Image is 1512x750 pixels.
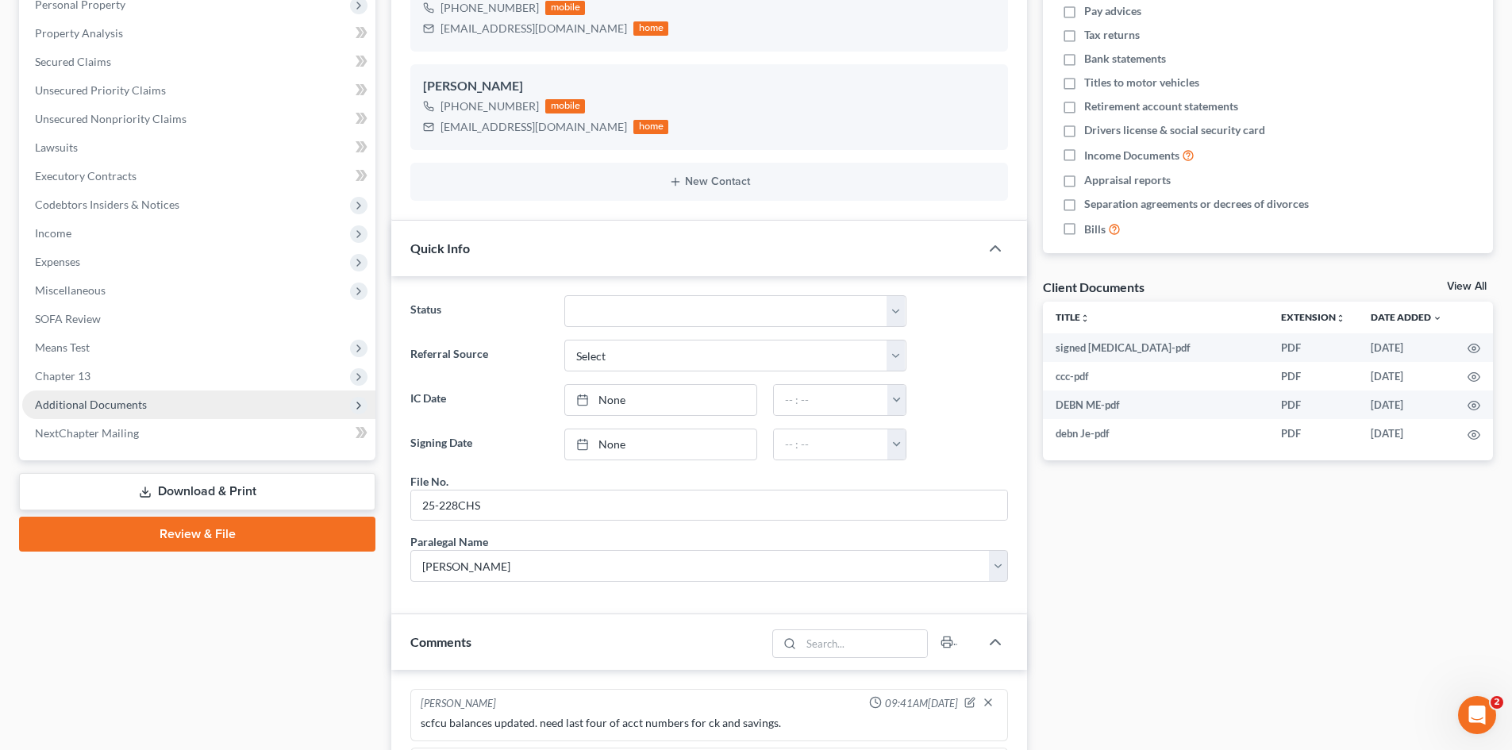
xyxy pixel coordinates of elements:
[35,283,106,297] span: Miscellaneous
[1084,172,1171,188] span: Appraisal reports
[410,533,488,550] div: Paralegal Name
[1336,313,1345,323] i: unfold_more
[545,1,585,15] div: mobile
[633,21,668,36] div: home
[35,426,139,440] span: NextChapter Mailing
[1358,390,1455,419] td: [DATE]
[1268,390,1358,419] td: PDF
[1084,98,1238,114] span: Retirement account statements
[35,312,101,325] span: SOFA Review
[22,419,375,448] a: NextChapter Mailing
[441,119,627,135] div: [EMAIL_ADDRESS][DOMAIN_NAME]
[35,398,147,411] span: Additional Documents
[22,162,375,190] a: Executory Contracts
[35,140,78,154] span: Lawsuits
[35,369,90,383] span: Chapter 13
[423,77,995,96] div: [PERSON_NAME]
[35,198,179,211] span: Codebtors Insiders & Notices
[423,175,995,188] button: New Contact
[1268,419,1358,448] td: PDF
[35,169,137,183] span: Executory Contracts
[410,240,470,256] span: Quick Info
[565,385,756,415] a: None
[1043,390,1268,419] td: DEBN ME-pdf
[802,630,928,657] input: Search...
[19,517,375,552] a: Review & File
[545,99,585,113] div: mobile
[633,120,668,134] div: home
[35,55,111,68] span: Secured Claims
[22,48,375,76] a: Secured Claims
[1433,313,1442,323] i: expand_more
[774,429,888,460] input: -- : --
[1043,362,1268,390] td: ccc-pdf
[402,429,556,460] label: Signing Date
[402,340,556,371] label: Referral Source
[1084,3,1141,19] span: Pay advices
[19,473,375,510] a: Download & Print
[22,105,375,133] a: Unsecured Nonpriority Claims
[1084,221,1106,237] span: Bills
[441,21,627,37] div: [EMAIL_ADDRESS][DOMAIN_NAME]
[1268,333,1358,362] td: PDF
[402,384,556,416] label: IC Date
[1358,362,1455,390] td: [DATE]
[1268,362,1358,390] td: PDF
[885,696,958,711] span: 09:41AM[DATE]
[1458,696,1496,734] iframe: Intercom live chat
[1080,313,1090,323] i: unfold_more
[1084,122,1265,138] span: Drivers license & social security card
[1281,311,1345,323] a: Extensionunfold_more
[1358,419,1455,448] td: [DATE]
[1043,333,1268,362] td: signed [MEDICAL_DATA]-pdf
[22,133,375,162] a: Lawsuits
[1447,281,1487,292] a: View All
[35,26,123,40] span: Property Analysis
[411,490,1007,521] input: --
[421,715,998,731] div: scfcu balances updated. need last four of acct numbers for ck and savings.
[22,305,375,333] a: SOFA Review
[1084,75,1199,90] span: Titles to motor vehicles
[1084,148,1179,163] span: Income Documents
[1491,696,1503,709] span: 2
[1084,51,1166,67] span: Bank statements
[1084,196,1309,212] span: Separation agreements or decrees of divorces
[421,696,496,712] div: [PERSON_NAME]
[22,19,375,48] a: Property Analysis
[22,76,375,105] a: Unsecured Priority Claims
[1056,311,1090,323] a: Titleunfold_more
[441,98,539,114] div: [PHONE_NUMBER]
[410,473,448,490] div: File No.
[565,429,756,460] a: None
[1371,311,1442,323] a: Date Added expand_more
[410,634,471,649] span: Comments
[402,295,556,327] label: Status
[1043,419,1268,448] td: debn Je-pdf
[35,112,187,125] span: Unsecured Nonpriority Claims
[35,255,80,268] span: Expenses
[774,385,888,415] input: -- : --
[35,83,166,97] span: Unsecured Priority Claims
[1358,333,1455,362] td: [DATE]
[1084,27,1140,43] span: Tax returns
[35,340,90,354] span: Means Test
[35,226,71,240] span: Income
[1043,279,1145,295] div: Client Documents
